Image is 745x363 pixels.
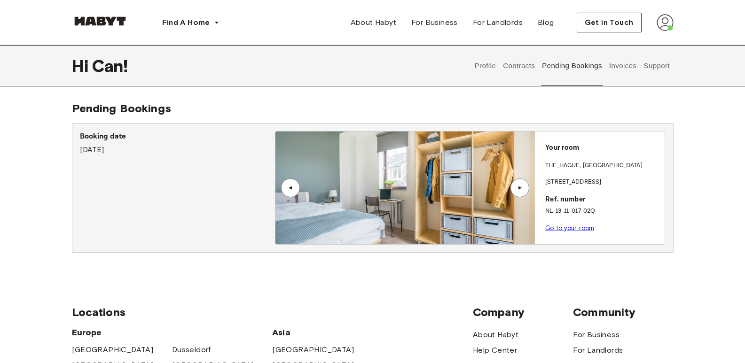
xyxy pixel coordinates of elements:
p: [STREET_ADDRESS] [545,178,661,187]
a: About Habyt [473,329,518,340]
p: Ref. number [545,194,661,205]
p: Booking date [80,131,275,142]
button: Find A Home [155,13,227,32]
a: For Business [404,13,465,32]
span: Find A Home [162,17,210,28]
a: Dusseldorf [172,344,211,355]
div: ▲ [286,185,295,191]
span: Locations [72,305,473,319]
button: Profile [473,45,497,86]
img: Habyt [72,16,128,26]
a: [GEOGRAPHIC_DATA] [272,344,354,355]
a: About Habyt [343,13,404,32]
span: About Habyt [351,17,396,28]
span: Get in Touch [585,17,634,28]
div: ▲ [515,185,525,191]
a: [GEOGRAPHIC_DATA] [72,344,154,355]
a: For Landlords [465,13,530,32]
a: For Business [573,329,620,340]
p: NL-13-11-017-02Q [545,207,661,216]
span: For Landlords [473,17,523,28]
div: [DATE] [80,131,275,155]
button: Support [643,45,671,86]
span: Community [573,305,673,319]
span: Company [473,305,573,319]
span: Blog [538,17,554,28]
a: For Landlords [573,345,623,356]
span: Pending Bookings [72,101,171,115]
a: Go to your room [545,224,594,232]
button: Contracts [502,45,536,86]
img: avatar [657,14,674,31]
span: Can ! [92,56,128,76]
div: user profile tabs [471,45,673,86]
p: THE_HAGUE , [GEOGRAPHIC_DATA] [545,161,642,170]
img: Image of the room [275,131,535,244]
span: Hi [72,56,92,76]
span: Europe [72,327,273,338]
p: Your room [545,143,661,154]
span: For Business [411,17,458,28]
button: Get in Touch [577,13,642,32]
a: Blog [530,13,562,32]
button: Invoices [608,45,637,86]
button: Pending Bookings [541,45,604,86]
a: Help Center [473,345,517,356]
span: Asia [272,327,372,338]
